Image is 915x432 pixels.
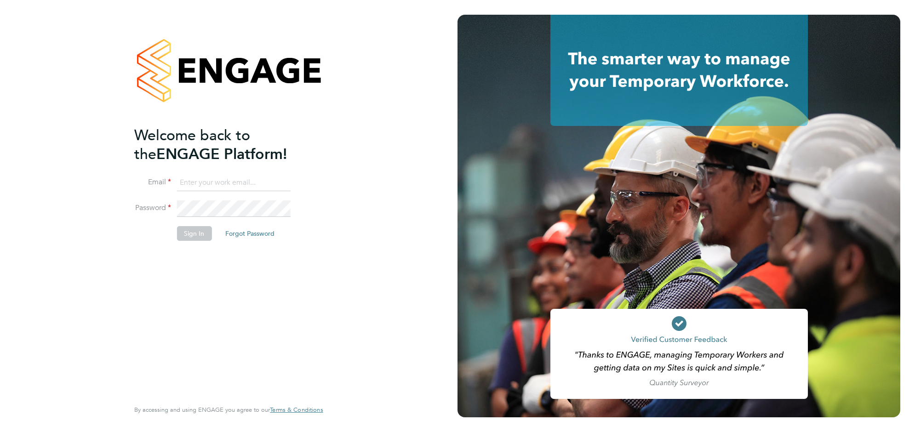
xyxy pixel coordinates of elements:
label: Email [134,177,171,187]
input: Enter your work email... [177,175,290,191]
span: By accessing and using ENGAGE you agree to our [134,406,323,414]
span: Welcome back to the [134,126,250,163]
a: Terms & Conditions [270,406,323,414]
h2: ENGAGE Platform! [134,126,314,164]
button: Forgot Password [218,226,282,241]
label: Password [134,203,171,213]
button: Sign In [177,226,212,241]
